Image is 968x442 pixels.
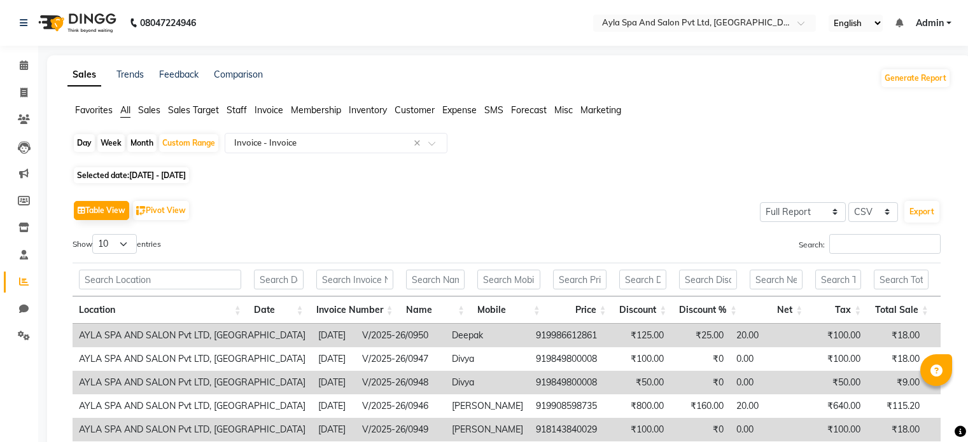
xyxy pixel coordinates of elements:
label: Show entries [73,234,161,254]
button: Table View [74,201,129,220]
span: All [120,104,130,116]
span: Sales [138,104,160,116]
th: Net: activate to sort column ascending [743,296,809,324]
td: V/2025-26/0950 [356,324,445,347]
th: Mobile: activate to sort column ascending [471,296,547,324]
th: Discount: activate to sort column ascending [613,296,673,324]
td: V/2025-26/0949 [356,418,445,441]
td: [PERSON_NAME] [445,418,530,441]
td: ₹125.00 [603,324,670,347]
td: 0.00 [730,371,800,394]
button: Export [904,201,939,223]
div: Week [97,134,125,152]
td: 20.00 [730,394,800,418]
span: Expense [442,104,477,116]
input: Search Tax [815,270,861,289]
td: [DATE] [312,418,356,441]
input: Search Total Sale [874,270,928,289]
input: Search: [829,234,941,254]
div: Custom Range [159,134,218,152]
input: Search Net [750,270,803,289]
td: [DATE] [312,371,356,394]
td: ₹100.00 [800,324,867,347]
td: ₹115.20 [867,394,926,418]
a: Feedback [159,69,199,80]
td: 918143840029 [530,418,603,441]
span: Invoice [255,104,283,116]
span: Clear all [414,137,424,150]
input: Search Mobile [477,270,540,289]
a: Trends [116,69,144,80]
a: Sales [67,64,101,86]
td: ₹18.00 [867,347,926,371]
span: Staff [227,104,247,116]
td: AYLA SPA AND SALON Pvt LTD, [GEOGRAPHIC_DATA] [73,347,312,371]
td: V/2025-26/0946 [356,394,445,418]
td: ₹800.00 [603,394,670,418]
th: Discount %: activate to sort column ascending [673,296,743,324]
img: pivot.png [136,206,146,216]
td: Divya [445,371,530,394]
span: SMS [484,104,503,116]
input: Search Invoice Number [316,270,393,289]
th: Tax: activate to sort column ascending [809,296,867,324]
td: ₹640.00 [800,394,867,418]
select: Showentries [92,234,137,254]
td: ₹25.00 [670,324,730,347]
span: Membership [291,104,341,116]
input: Search Price [553,270,607,289]
img: logo [32,5,120,41]
input: Search Discount % [679,270,737,289]
td: 919908598735 [530,394,603,418]
th: Total Sale: activate to sort column ascending [867,296,934,324]
td: [DATE] [312,324,356,347]
th: Name: activate to sort column ascending [400,296,472,324]
button: Generate Report [881,69,950,87]
td: AYLA SPA AND SALON Pvt LTD, [GEOGRAPHIC_DATA] [73,418,312,441]
td: ₹100.00 [603,347,670,371]
a: Comparison [214,69,263,80]
th: Invoice Number: activate to sort column ascending [310,296,400,324]
td: 919849800008 [530,371,603,394]
span: Forecast [511,104,547,116]
td: [DATE] [312,394,356,418]
td: AYLA SPA AND SALON Pvt LTD, [GEOGRAPHIC_DATA] [73,371,312,394]
span: [DATE] - [DATE] [129,170,186,180]
th: Price: activate to sort column ascending [547,296,613,324]
span: Selected date: [74,167,189,183]
th: Date: activate to sort column ascending [248,296,310,324]
label: Search: [799,234,941,254]
td: [PERSON_NAME] [445,394,530,418]
td: ₹100.00 [800,418,867,441]
span: Sales Target [168,104,219,116]
input: Search Discount [619,270,667,289]
td: ₹100.00 [800,347,867,371]
td: ₹9.00 [867,371,926,394]
input: Search Date [254,270,304,289]
td: ₹18.00 [867,418,926,441]
span: Admin [916,17,944,30]
td: 0.00 [730,347,800,371]
span: Inventory [349,104,387,116]
td: 20.00 [730,324,800,347]
td: V/2025-26/0948 [356,371,445,394]
td: ₹0 [670,418,730,441]
b: 08047224946 [140,5,196,41]
td: ₹100.00 [603,418,670,441]
input: Search Location [79,270,241,289]
td: ₹18.00 [867,324,926,347]
td: V/2025-26/0947 [356,347,445,371]
td: ₹50.00 [603,371,670,394]
iframe: chat widget [915,391,955,429]
button: Pivot View [133,201,189,220]
td: Divya [445,347,530,371]
div: Day [74,134,95,152]
td: AYLA SPA AND SALON Pvt LTD, [GEOGRAPHIC_DATA] [73,394,312,418]
th: Location: activate to sort column ascending [73,296,248,324]
td: 919849800008 [530,347,603,371]
td: AYLA SPA AND SALON Pvt LTD, [GEOGRAPHIC_DATA] [73,324,312,347]
td: ₹0 [670,347,730,371]
td: [DATE] [312,347,356,371]
div: Month [127,134,157,152]
input: Search Name [406,270,465,289]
